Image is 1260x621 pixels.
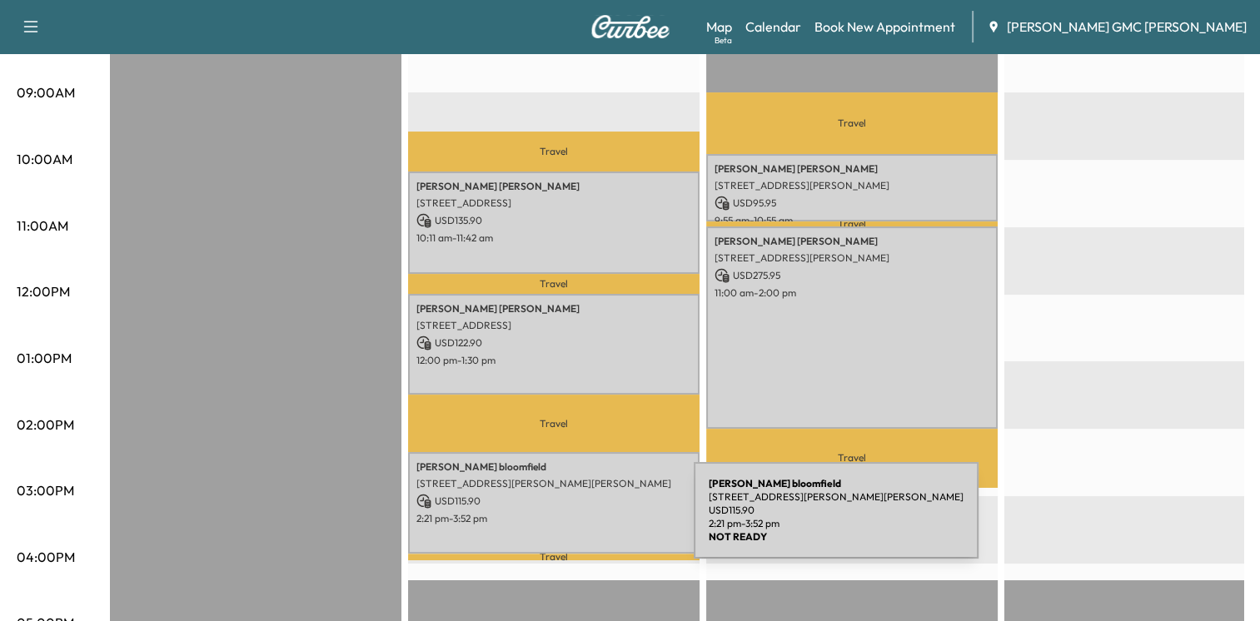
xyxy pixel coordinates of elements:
p: USD 115.90 [416,494,691,509]
p: Travel [706,92,998,154]
p: USD 122.90 [416,335,691,350]
p: 12:00 pm - 1:30 pm [416,354,691,367]
a: MapBeta [706,17,732,37]
p: 09:00AM [17,82,75,102]
p: [PERSON_NAME] [PERSON_NAME] [416,180,691,193]
img: Curbee Logo [590,15,670,38]
p: Travel [408,395,700,452]
p: 10:11 am - 11:42 am [416,231,691,245]
p: 02:00PM [17,415,74,435]
p: Travel [706,429,998,488]
p: [STREET_ADDRESS][PERSON_NAME] [715,179,989,192]
p: [PERSON_NAME] bloomfield [416,460,691,474]
p: 11:00 am - 2:00 pm [715,286,989,300]
p: 12:00PM [17,281,70,301]
p: Travel [408,554,700,560]
a: Book New Appointment [814,17,955,37]
p: [STREET_ADDRESS] [416,319,691,332]
p: 04:00PM [17,547,75,567]
p: 10:00AM [17,149,72,169]
p: USD 275.95 [715,268,989,283]
a: Calendar [745,17,801,37]
p: 2:21 pm - 3:52 pm [416,512,691,525]
div: Beta [715,34,732,47]
p: USD 135.90 [416,213,691,228]
span: [PERSON_NAME] GMC [PERSON_NAME] [1007,17,1247,37]
p: 11:00AM [17,216,68,236]
p: [STREET_ADDRESS][PERSON_NAME] [715,251,989,265]
p: USD 95.95 [715,196,989,211]
p: Travel [706,221,998,227]
p: Travel [408,132,700,171]
p: 03:00PM [17,480,74,500]
p: Travel [408,274,700,294]
p: 01:00PM [17,348,72,368]
p: [PERSON_NAME] [PERSON_NAME] [416,302,691,315]
p: 9:55 am - 10:55 am [715,214,989,227]
p: [PERSON_NAME] [PERSON_NAME] [715,235,989,248]
p: [STREET_ADDRESS] [416,196,691,210]
p: [STREET_ADDRESS][PERSON_NAME][PERSON_NAME] [416,477,691,490]
p: [PERSON_NAME] [PERSON_NAME] [715,162,989,176]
